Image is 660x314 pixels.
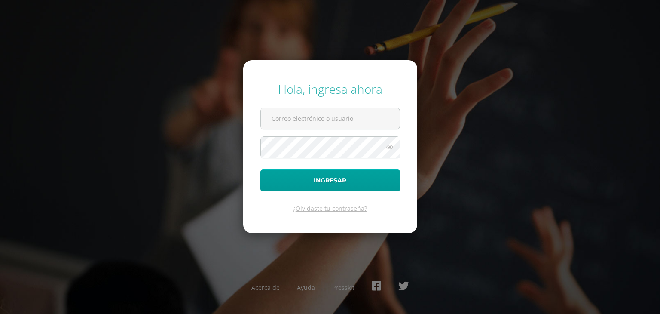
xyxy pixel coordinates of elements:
a: Presskit [332,283,354,292]
div: Hola, ingresa ahora [260,81,400,97]
input: Correo electrónico o usuario [261,108,400,129]
a: Acerca de [251,283,280,292]
a: Ayuda [297,283,315,292]
button: Ingresar [260,169,400,191]
a: ¿Olvidaste tu contraseña? [293,204,367,212]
